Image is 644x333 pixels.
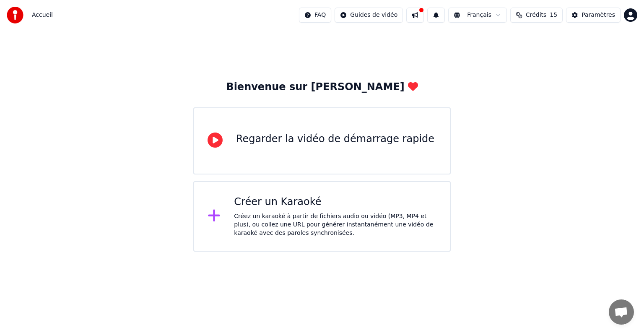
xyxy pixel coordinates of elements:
[609,299,634,325] div: Ouvrir le chat
[226,81,418,94] div: Bienvenue sur [PERSON_NAME]
[32,11,53,19] nav: breadcrumb
[234,212,436,237] div: Créez un karaoké à partir de fichiers audio ou vidéo (MP3, MP4 et plus), ou collez une URL pour g...
[582,11,615,19] div: Paramètres
[550,11,557,19] span: 15
[7,7,23,23] img: youka
[335,8,403,23] button: Guides de vidéo
[510,8,563,23] button: Crédits15
[234,195,436,209] div: Créer un Karaoké
[299,8,331,23] button: FAQ
[526,11,546,19] span: Crédits
[32,11,53,19] span: Accueil
[566,8,621,23] button: Paramètres
[236,133,434,146] div: Regarder la vidéo de démarrage rapide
